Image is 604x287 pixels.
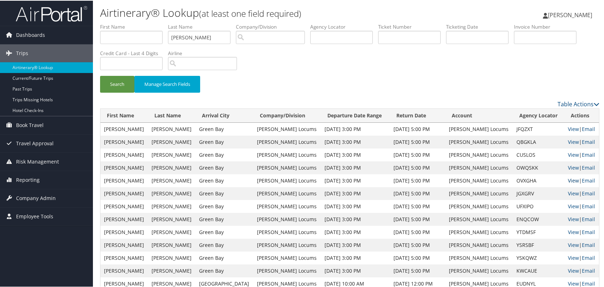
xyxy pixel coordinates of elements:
[195,174,253,186] td: Green Bay
[564,122,599,135] td: |
[513,186,564,199] td: JGXGRV
[564,251,599,264] td: |
[390,199,445,212] td: [DATE] 5:00 PM
[148,174,195,186] td: [PERSON_NAME]
[390,225,445,238] td: [DATE] 5:00 PM
[253,225,321,238] td: [PERSON_NAME] Locums
[513,225,564,238] td: YTDMSF
[100,75,134,92] button: Search
[568,215,579,222] a: View
[100,199,148,212] td: [PERSON_NAME]
[100,23,168,30] label: First Name
[236,23,310,30] label: Company/Division
[253,199,321,212] td: [PERSON_NAME] Locums
[253,135,321,148] td: [PERSON_NAME] Locums
[195,135,253,148] td: Green Bay
[310,23,378,30] label: Agency Locator
[582,267,595,273] a: Email
[513,251,564,264] td: YSKQWZ
[321,199,390,212] td: [DATE] 3:00 PM
[321,264,390,277] td: [DATE] 3:00 PM
[445,135,513,148] td: [PERSON_NAME] Locums
[445,122,513,135] td: [PERSON_NAME] Locums
[100,161,148,174] td: [PERSON_NAME]
[513,212,564,225] td: ENQCOW
[195,122,253,135] td: Green Bay
[321,161,390,174] td: [DATE] 3:00 PM
[582,241,595,248] a: Email
[564,135,599,148] td: |
[390,264,445,277] td: [DATE] 5:00 PM
[513,264,564,277] td: KWCAUE
[253,161,321,174] td: [PERSON_NAME] Locums
[390,135,445,148] td: [DATE] 5:00 PM
[513,122,564,135] td: JFQZXT
[100,238,148,251] td: [PERSON_NAME]
[321,225,390,238] td: [DATE] 3:00 PM
[148,122,195,135] td: [PERSON_NAME]
[582,215,595,222] a: Email
[148,135,195,148] td: [PERSON_NAME]
[390,174,445,186] td: [DATE] 5:00 PM
[548,10,592,18] span: [PERSON_NAME]
[321,122,390,135] td: [DATE] 3:00 PM
[195,264,253,277] td: Green Bay
[195,225,253,238] td: Green Bay
[321,212,390,225] td: [DATE] 3:00 PM
[100,148,148,161] td: [PERSON_NAME]
[100,49,168,56] label: Credit Card - Last 4 Digits
[568,267,579,273] a: View
[445,108,513,122] th: Account: activate to sort column ascending
[199,7,301,19] small: (at least one field required)
[148,108,195,122] th: Last Name: activate to sort column ascending
[100,174,148,186] td: [PERSON_NAME]
[445,161,513,174] td: [PERSON_NAME] Locums
[568,151,579,157] a: View
[564,108,599,122] th: Actions
[390,238,445,251] td: [DATE] 5:00 PM
[148,238,195,251] td: [PERSON_NAME]
[253,186,321,199] td: [PERSON_NAME] Locums
[513,238,564,251] td: YSRSBF
[513,108,564,122] th: Agency Locator: activate to sort column ascending
[253,174,321,186] td: [PERSON_NAME] Locums
[582,138,595,145] a: Email
[321,148,390,161] td: [DATE] 3:00 PM
[582,189,595,196] a: Email
[568,279,579,286] a: View
[564,186,599,199] td: |
[564,174,599,186] td: |
[253,251,321,264] td: [PERSON_NAME] Locums
[100,5,433,20] h1: Airtinerary® Lookup
[321,135,390,148] td: [DATE] 3:00 PM
[582,151,595,157] a: Email
[445,174,513,186] td: [PERSON_NAME] Locums
[100,212,148,225] td: [PERSON_NAME]
[564,161,599,174] td: |
[195,148,253,161] td: Green Bay
[558,99,599,107] a: Table Actions
[148,148,195,161] td: [PERSON_NAME]
[568,176,579,183] a: View
[390,148,445,161] td: [DATE] 5:00 PM
[568,125,579,132] a: View
[195,108,253,122] th: Arrival City: activate to sort column ascending
[16,170,40,188] span: Reporting
[513,135,564,148] td: QBGKLA
[390,161,445,174] td: [DATE] 5:00 PM
[321,186,390,199] td: [DATE] 3:00 PM
[253,148,321,161] td: [PERSON_NAME] Locums
[568,228,579,235] a: View
[564,212,599,225] td: |
[446,23,514,30] label: Ticketing Date
[253,108,321,122] th: Company/Division
[253,238,321,251] td: [PERSON_NAME] Locums
[195,238,253,251] td: Green Bay
[564,225,599,238] td: |
[100,135,148,148] td: [PERSON_NAME]
[195,186,253,199] td: Green Bay
[514,23,582,30] label: Invoice Number
[253,212,321,225] td: [PERSON_NAME] Locums
[543,4,599,25] a: [PERSON_NAME]
[568,189,579,196] a: View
